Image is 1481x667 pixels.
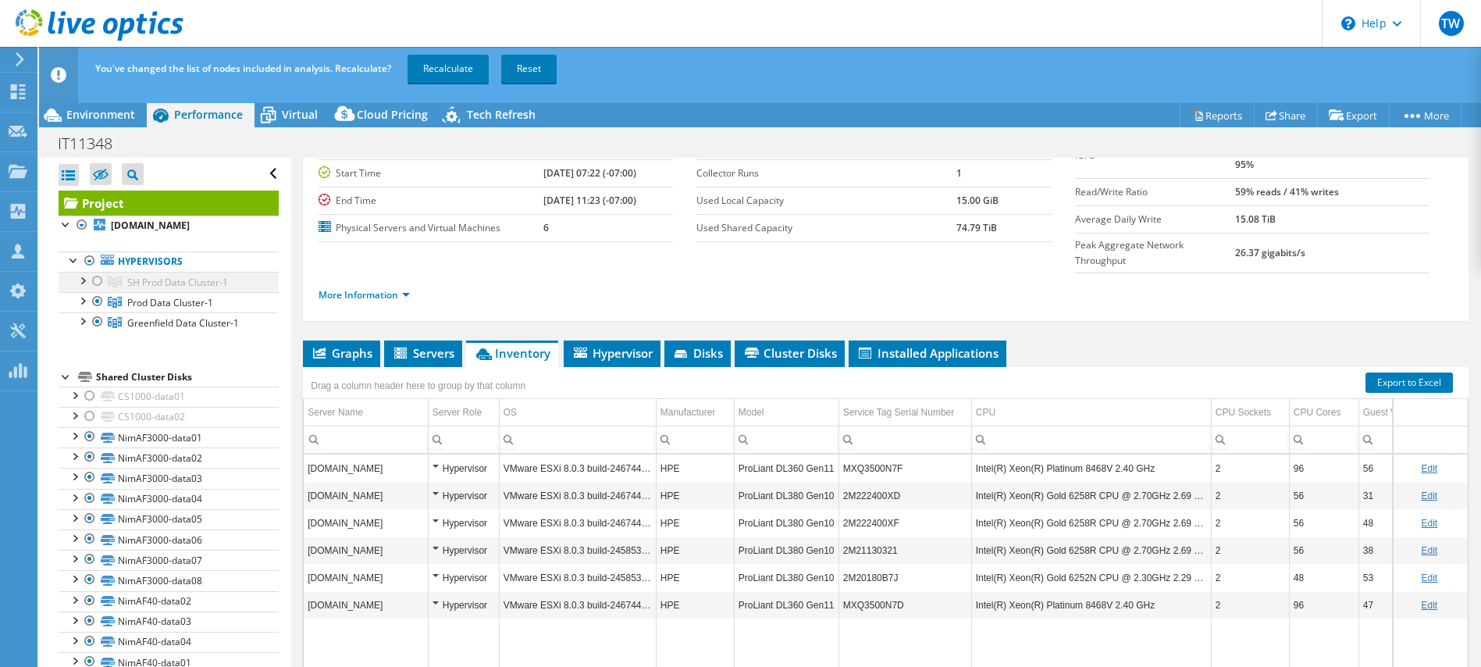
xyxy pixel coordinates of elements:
td: Model Column [734,399,838,426]
a: NimAF3000-data04 [59,489,279,509]
a: NimAF40-data03 [59,612,279,632]
label: Used Shared Capacity [696,220,956,236]
div: Server Name [308,403,363,422]
td: Column Model, Value ProLiant DL380 Gen10 [734,482,838,509]
a: NimAF3000-data08 [59,570,279,590]
td: Column Guest VM Count, Value 47 [1358,591,1451,619]
td: Column CPU Cores, Filter cell [1289,426,1358,453]
td: Column CPU Sockets, Value 2 [1211,564,1289,591]
a: Share [1254,103,1318,127]
a: Reports [1180,103,1255,127]
td: Column CPU Cores, Value 96 [1289,455,1358,482]
b: 45456 at [GEOGRAPHIC_DATA], 28631 at 95% [1235,139,1416,171]
a: NimAF3000-data03 [59,468,279,488]
a: Edit [1421,463,1437,474]
td: Column Model, Value ProLiant DL360 Gen11 [734,455,838,482]
td: Column Manufacturer, Value HPE [656,509,734,537]
td: Column Manufacturer, Value HPE [656,455,734,482]
td: Column Server Name, Value prod-dc1-esx4.sycuan.com [304,455,428,482]
td: Column Server Role, Value Hypervisor [428,537,499,564]
td: Column CPU, Value Intel(R) Xeon(R) Platinum 8468V 2.40 GHz [971,591,1211,619]
td: Guest VM Count Column [1358,399,1451,426]
span: Virtual [282,107,318,122]
td: Column Manufacturer, Value HPE [656,537,734,564]
td: Column Model, Value ProLiant DL380 Gen10 [734,537,838,564]
a: SH Prod Data Cluster-1 [59,272,279,292]
label: Start Time [319,166,543,181]
td: Column Service Tag Serial Number, Filter cell [838,426,971,453]
a: Export to Excel [1365,373,1453,393]
td: Column Server Role, Value Hypervisor [428,455,499,482]
a: Prod Data Cluster-1 [59,292,279,312]
label: Used Local Capacity [696,193,956,209]
div: Drag a column header here to group by that column [307,375,529,397]
td: Manufacturer Column [656,399,734,426]
span: Performance [174,107,243,122]
a: Recalculate [408,55,489,83]
b: 59% reads / 41% writes [1235,185,1339,198]
span: Tech Refresh [467,107,536,122]
td: Column CPU Cores, Value 96 [1289,591,1358,619]
span: Inventory [474,345,550,361]
label: Average Daily Write [1075,212,1236,227]
a: NimAF3000-data05 [59,509,279,530]
td: Column Service Tag Serial Number, Value 2M222400XD [838,482,971,509]
td: Column CPU Sockets, Value 2 [1211,537,1289,564]
td: Column Guest VM Count, Filter cell [1358,426,1451,453]
td: Column CPU Sockets, Value 2 [1211,455,1289,482]
a: NimAF3000-data02 [59,448,279,468]
a: Reset [501,55,557,83]
b: 15.08 TiB [1235,212,1276,226]
div: Service Tag Serial Number [843,403,955,422]
label: Physical Servers and Virtual Machines [319,220,543,236]
div: Hypervisor [433,541,495,560]
td: Column Manufacturer, Value HPE [656,591,734,619]
span: Cloud Pricing [357,107,428,122]
b: [DOMAIN_NAME] [111,219,190,232]
b: 26.37 gigabits/s [1235,246,1305,259]
td: Column Service Tag Serial Number, Value 2M21130321 [838,537,971,564]
span: Cluster Disks [742,345,837,361]
span: SH Prod Data Cluster-1 [127,276,228,289]
td: CPU Column [971,399,1211,426]
td: Column OS, Filter cell [499,426,656,453]
td: Column Server Name, Value prod-dc1-esx6.sycuan.com [304,537,428,564]
td: Column Server Role, Value Hypervisor [428,564,499,591]
a: NimAF40-data02 [59,591,279,612]
td: Column CPU, Value Intel(R) Xeon(R) Gold 6258R CPU @ 2.70GHz 2.69 GHz [971,509,1211,537]
td: Column Guest VM Count, Value 31 [1358,482,1451,509]
td: Column Guest VM Count, Value 56 [1358,455,1451,482]
a: Export [1317,103,1390,127]
div: CPU Sockets [1216,403,1271,422]
span: Disks [672,345,723,361]
div: Manufacturer [660,403,716,422]
td: Column CPU, Value Intel(R) Xeon(R) Platinum 8468V 2.40 GHz [971,455,1211,482]
span: Greenfield Data Cluster-1 [127,316,239,330]
td: Column CPU, Value Intel(R) Xeon(R) Gold 6258R CPU @ 2.70GHz 2.69 GHz [971,482,1211,509]
td: OS Column [499,399,656,426]
span: Environment [66,107,135,122]
td: Column OS, Value VMware ESXi 8.0.3 build-24674464 [499,591,656,619]
label: Collector Runs [696,166,956,181]
b: [DATE] 07:22 (-07:00) [543,166,636,180]
td: Column CPU Cores, Value 56 [1289,509,1358,537]
a: More [1389,103,1461,127]
td: Column OS, Value VMware ESXi 8.0.3 build-24674464 [499,482,656,509]
span: Hypervisor [571,345,653,361]
b: [DATE] 11:23 (-07:00) [543,194,636,207]
td: Column OS, Value VMware ESXi 8.0.3 build-24674464 [499,455,656,482]
span: Servers [392,345,454,361]
h1: IT11348 [51,135,137,152]
td: CPU Sockets Column [1211,399,1289,426]
a: Hypervisors [59,251,279,272]
span: Graphs [311,345,372,361]
td: Column CPU Sockets, Value 2 [1211,482,1289,509]
a: CS1000-data01 [59,387,279,407]
div: Hypervisor [433,487,495,505]
td: Column CPU Sockets, Value 2 [1211,591,1289,619]
td: Column Server Role, Filter cell [428,426,499,453]
b: 1 [956,166,962,180]
td: Column CPU, Value Intel(R) Xeon(R) Gold 6258R CPU @ 2.70GHz 2.69 GHz [971,537,1211,564]
a: NimAF3000-data06 [59,530,279,550]
td: Column Guest VM Count, Value 38 [1358,537,1451,564]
